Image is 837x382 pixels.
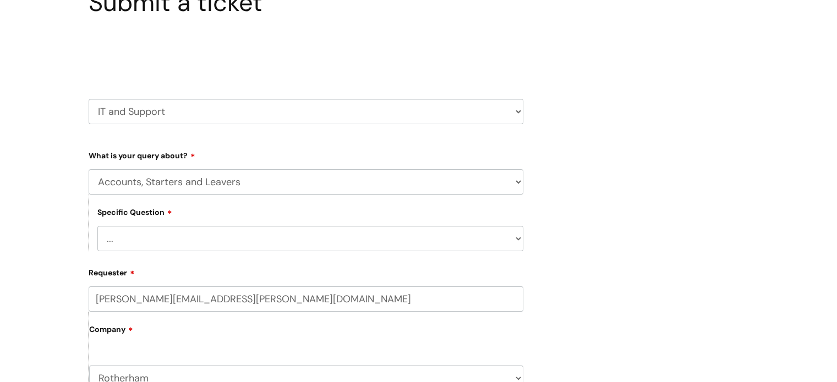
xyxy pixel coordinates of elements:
[89,43,523,63] h2: Select issue type
[97,206,172,217] label: Specific Question
[89,286,523,312] input: Email
[89,321,523,346] label: Company
[89,147,523,160] label: What is your query about?
[89,264,523,278] label: Requester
